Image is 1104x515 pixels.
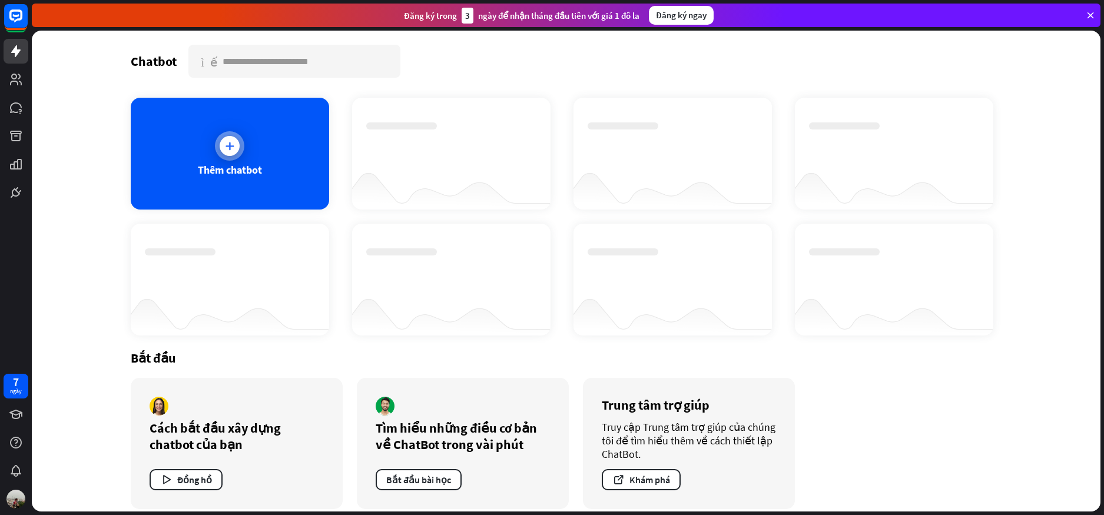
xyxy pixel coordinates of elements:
[177,474,212,486] font: Đồng hồ
[198,163,262,177] font: Thêm chatbot
[10,387,22,395] font: ngày
[13,374,19,389] font: 7
[602,469,681,490] button: Khám phá
[376,469,462,490] button: Bắt đầu bài học
[150,420,281,453] font: Cách bắt đầu xây dựng chatbot của bạn
[386,474,451,486] font: Bắt đầu bài học
[602,397,710,413] font: Trung tâm trợ giúp
[376,420,537,453] font: Tìm hiểu những điều cơ bản về ChatBot trong vài phút
[4,374,28,398] a: 7 ngày
[465,10,470,21] font: 3
[478,10,639,21] font: ngày để nhận tháng đầu tiên với giá 1 đô la
[404,10,457,21] font: Đăng ký trong
[131,53,177,69] font: Chatbot
[150,397,168,416] img: tác giả
[9,5,45,40] button: Mở tiện ích trò chuyện LiveChat
[131,350,176,366] font: Bắt đầu
[656,9,707,21] font: Đăng ký ngay
[629,474,670,486] font: Khám phá
[602,420,775,461] font: Truy cập Trung tâm trợ giúp của chúng tôi để tìm hiểu thêm về cách thiết lập ChatBot.
[376,397,394,416] img: tác giả
[150,469,223,490] button: Đồng hồ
